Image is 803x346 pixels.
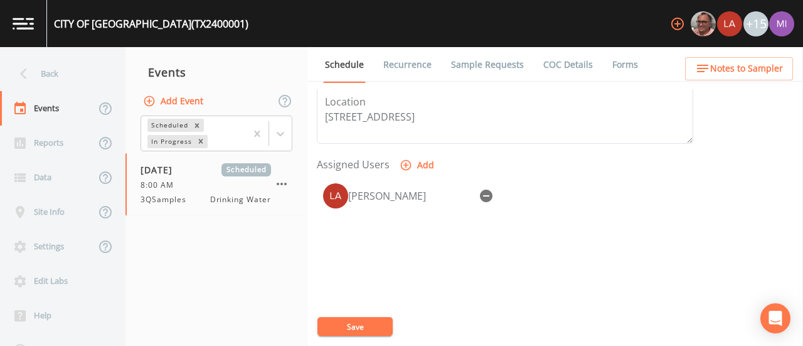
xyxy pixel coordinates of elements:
[317,317,393,336] button: Save
[323,183,348,208] img: cf6e799eed601856facf0d2563d1856d
[381,47,433,82] a: Recurrence
[691,11,716,36] img: e2d790fa78825a4bb76dcb6ab311d44c
[147,135,194,148] div: In Progress
[210,194,271,205] span: Drinking Water
[190,119,204,132] div: Remove Scheduled
[710,61,783,77] span: Notes to Sampler
[125,153,307,216] a: [DATE]Scheduled8:00 AM3QSamplesDrinking Water
[125,57,307,88] div: Events
[685,57,793,80] button: Notes to Sampler
[54,16,248,31] div: CITY OF [GEOGRAPHIC_DATA] (TX2400001)
[743,11,768,36] div: +15
[769,11,794,36] img: a1ea4ff7c53760f38bef77ef7c6649bf
[541,47,595,82] a: COC Details
[717,11,742,36] img: cf6e799eed601856facf0d2563d1856d
[348,188,474,203] div: [PERSON_NAME]
[716,11,743,36] div: Lauren Saenz
[323,47,366,83] a: Schedule
[141,163,181,176] span: [DATE]
[610,47,640,82] a: Forms
[141,194,194,205] span: 3QSamples
[397,154,439,177] button: Add
[141,90,208,113] button: Add Event
[194,135,208,148] div: Remove In Progress
[760,303,790,333] div: Open Intercom Messenger
[147,119,190,132] div: Scheduled
[221,163,271,176] span: Scheduled
[13,18,34,30] img: logo
[141,180,181,191] span: 8:00 AM
[317,157,390,172] label: Assigned Users
[690,11,716,36] div: Mike Franklin
[449,47,526,82] a: Sample Requests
